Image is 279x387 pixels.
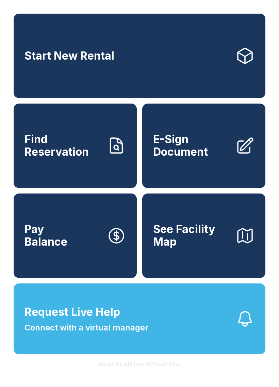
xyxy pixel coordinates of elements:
a: E-Sign Document [142,104,265,188]
span: Start New Rental [24,50,114,62]
a: Find Reservation [14,104,137,188]
button: PayBalance [14,193,137,278]
span: See Facility Map [153,223,230,248]
a: Start New Rental [14,14,265,98]
span: Find Reservation [24,133,101,158]
span: Request Live Help [24,304,120,320]
button: Request Live HelpConnect with a virtual manager [14,283,265,354]
button: VersionkrrefDLawElMlwz8nfSsJ [92,354,187,373]
span: E-Sign Document [153,133,230,158]
span: Connect with a virtual manager [24,322,148,334]
span: Pay Balance [24,223,67,248]
button: See Facility Map [142,193,265,278]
